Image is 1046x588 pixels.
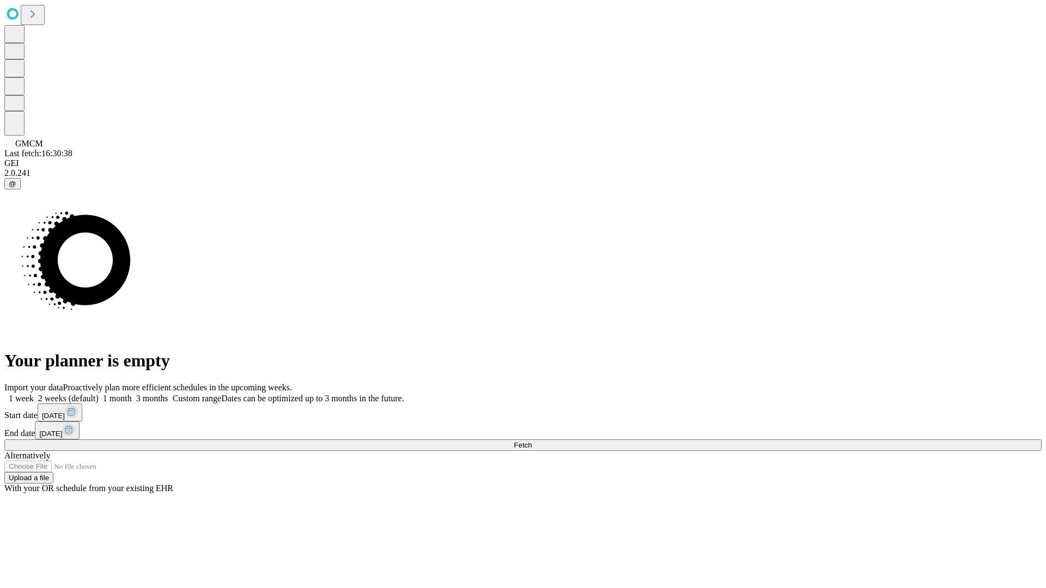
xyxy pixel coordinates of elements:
[4,351,1042,371] h1: Your planner is empty
[4,403,1042,421] div: Start date
[15,139,43,148] span: GMCM
[4,472,53,483] button: Upload a file
[4,168,1042,178] div: 2.0.241
[38,403,82,421] button: [DATE]
[4,439,1042,451] button: Fetch
[4,383,63,392] span: Import your data
[39,430,62,438] span: [DATE]
[42,412,65,420] span: [DATE]
[136,394,168,403] span: 3 months
[4,421,1042,439] div: End date
[173,394,221,403] span: Custom range
[38,394,99,403] span: 2 weeks (default)
[35,421,80,439] button: [DATE]
[4,149,72,158] span: Last fetch: 16:30:38
[9,394,34,403] span: 1 week
[103,394,132,403] span: 1 month
[4,178,21,189] button: @
[4,158,1042,168] div: GEI
[4,451,50,460] span: Alternatively
[63,383,292,392] span: Proactively plan more efficient schedules in the upcoming weeks.
[221,394,404,403] span: Dates can be optimized up to 3 months in the future.
[514,441,532,449] span: Fetch
[9,180,16,188] span: @
[4,483,173,493] span: With your OR schedule from your existing EHR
